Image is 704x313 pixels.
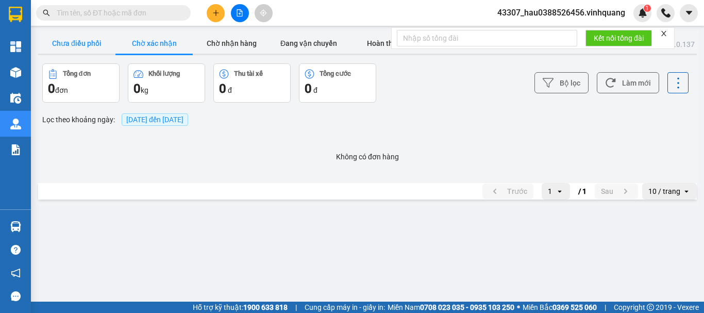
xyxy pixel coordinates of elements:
button: Kết nối tổng đài [585,30,652,46]
img: solution-icon [10,144,21,155]
img: phone-icon [661,8,671,18]
button: Khối lượng0kg [128,63,205,103]
img: warehouse-icon [10,93,21,104]
span: Kết nối tổng đài [594,32,644,44]
span: 0 [219,81,226,96]
strong: 0369 525 060 [552,303,597,311]
svg: open [682,187,691,195]
span: 1 [645,5,649,12]
span: notification [11,268,21,278]
button: plus [207,4,225,22]
span: Miền Bắc [523,302,597,313]
span: caret-down [684,8,694,18]
button: Tổng cước0 đ [299,63,376,103]
span: copyright [647,304,654,311]
span: aim [260,9,267,17]
span: 43307_hau0388526456.vinhquang [489,6,633,19]
button: Đang vận chuyển [270,33,347,54]
div: 1 [548,186,552,196]
span: 0 [133,81,141,96]
img: warehouse-icon [10,221,21,232]
button: previous page. current page 1 / 1 [482,184,533,199]
div: kg [133,80,199,97]
span: | [605,302,606,313]
span: [DATE] đến [DATE] [122,113,188,126]
button: file-add [231,4,249,22]
button: Làm mới [597,72,659,93]
span: 0 [305,81,312,96]
span: / 1 [578,185,586,197]
div: Tổng cước [320,70,351,77]
div: đ [219,80,285,97]
span: Cung cấp máy in - giấy in: [305,302,385,313]
button: Chờ nhận hàng [193,33,270,54]
input: Tìm tên, số ĐT hoặc mã đơn [57,7,178,19]
span: Lọc theo khoảng ngày : [42,114,115,125]
button: Chờ xác nhận [115,33,193,54]
button: caret-down [680,4,698,22]
div: Không có đơn hàng [38,141,697,173]
span: plus [212,9,220,17]
img: warehouse-icon [10,67,21,78]
div: đ [305,80,371,97]
button: Tổng đơn0đơn [42,63,120,103]
img: dashboard-icon [10,41,21,52]
span: 13/10/2025 đến 13/10/2025 [126,116,183,124]
span: file-add [236,9,243,17]
svg: open [556,187,564,195]
strong: 1900 633 818 [243,303,288,311]
span: close [660,30,667,37]
div: 10 / trang [648,186,680,196]
div: Khối lượng [148,70,180,77]
strong: 0708 023 035 - 0935 103 250 [420,303,514,311]
div: Tổng đơn [63,70,91,77]
span: Hỗ trợ kỹ thuật: [193,302,288,313]
div: đơn [48,80,114,97]
span: | [295,302,297,313]
span: 0 [48,81,55,96]
img: icon-new-feature [638,8,647,18]
span: Miền Nam [388,302,514,313]
span: search [43,9,50,17]
button: aim [255,4,273,22]
img: warehouse-icon [10,119,21,129]
input: Nhập số tổng đài [397,30,577,46]
button: Hoàn thành [347,33,425,54]
button: Chưa điều phối [38,33,115,54]
span: question-circle [11,245,21,255]
input: Selected 10 / trang. [681,186,682,196]
span: ⚪️ [517,305,520,309]
span: message [11,291,21,301]
button: Thu tài xế0 đ [213,63,291,103]
button: next page. current page 1 / 1 [595,184,638,199]
div: Thu tài xế [234,70,263,77]
sup: 1 [644,5,651,12]
button: Bộ lọc [534,72,589,93]
img: logo-vxr [9,7,22,22]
